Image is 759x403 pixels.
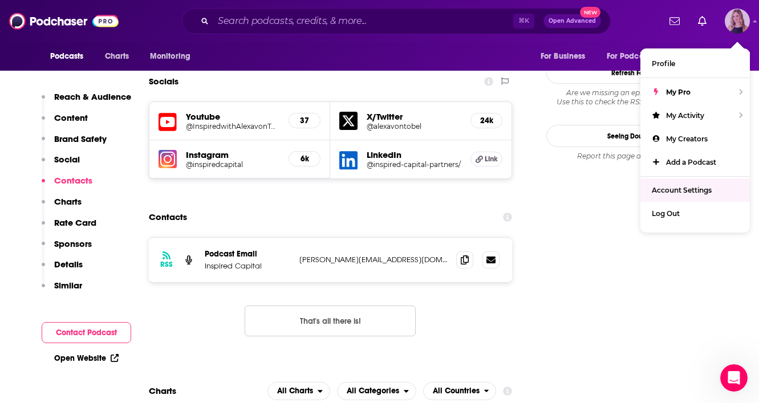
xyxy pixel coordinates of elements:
[549,18,596,24] span: Open Advanced
[347,387,399,395] span: All Categories
[675,46,717,67] button: open menu
[725,9,750,34] img: User Profile
[298,116,311,125] h5: 37
[42,217,96,238] button: Rate Card
[367,160,461,169] a: @inspired-capital-partners/
[42,238,92,259] button: Sponsors
[337,382,416,400] h2: Categories
[54,112,88,123] p: Content
[470,152,502,166] a: Link
[580,7,600,18] span: New
[54,217,96,228] p: Rate Card
[367,111,461,122] h5: X/Twitter
[42,175,92,196] button: Contacts
[666,111,704,120] span: My Activity
[267,382,330,400] button: open menu
[54,353,119,363] a: Open Website
[546,125,717,147] a: Seeing Double?
[299,255,448,264] p: [PERSON_NAME][EMAIL_ADDRESS][DOMAIN_NAME]
[245,306,416,336] button: Nothing here.
[543,14,601,28] button: Open AdvancedNew
[423,382,497,400] button: open menu
[513,14,534,29] span: ⌘ K
[142,46,205,67] button: open menu
[666,135,708,143] span: My Creators
[186,160,280,169] a: @inspiredcapital
[42,280,82,301] button: Similar
[54,175,92,186] p: Contacts
[50,48,84,64] span: Podcasts
[640,150,750,174] a: Add a Podcast
[98,46,136,67] a: Charts
[54,133,107,144] p: Brand Safety
[205,261,290,271] p: Inspired Capital
[485,154,498,164] span: Link
[105,48,129,64] span: Charts
[546,152,717,161] div: Report this page as a duplicate.
[205,249,290,259] p: Podcast Email
[337,382,416,400] button: open menu
[725,9,750,34] span: Logged in as Ilana.Dvir
[149,71,178,92] h2: Socials
[640,178,750,202] a: Account Settings
[42,196,82,217] button: Charts
[546,62,717,84] button: Refresh Feed
[160,260,173,269] h3: RSS
[480,116,493,125] h5: 24k
[186,149,280,160] h5: Instagram
[186,111,280,122] h5: Youtube
[54,238,92,249] p: Sponsors
[725,9,750,34] button: Show profile menu
[267,382,330,400] h2: Platforms
[277,387,313,395] span: All Charts
[652,209,680,218] span: Log Out
[423,382,497,400] h2: Countries
[652,59,675,68] span: Profile
[720,364,748,392] iframe: Intercom live chat
[652,186,712,194] span: Account Settings
[54,91,131,102] p: Reach & Audience
[213,12,513,30] input: Search podcasts, credits, & more...
[42,112,88,133] button: Content
[54,280,82,291] p: Similar
[607,48,661,64] span: For Podcasters
[666,158,716,166] span: Add a Podcast
[367,149,461,160] h5: LinkedIn
[42,322,131,343] button: Contact Podcast
[599,46,678,67] button: open menu
[149,385,176,396] h2: Charts
[42,46,99,67] button: open menu
[186,122,280,131] a: @InspiredwithAlexavonTobel
[54,259,83,270] p: Details
[42,133,107,154] button: Brand Safety
[9,10,119,32] img: Podchaser - Follow, Share and Rate Podcasts
[42,259,83,280] button: Details
[150,48,190,64] span: Monitoring
[433,387,480,395] span: All Countries
[367,122,461,131] a: @alexavontobel
[149,206,187,228] h2: Contacts
[666,88,691,96] span: My Pro
[159,150,177,168] img: iconImage
[54,196,82,207] p: Charts
[665,11,684,31] a: Show notifications dropdown
[42,154,80,175] button: Social
[42,91,131,112] button: Reach & Audience
[640,127,750,150] a: My Creators
[298,154,311,164] h5: 6k
[541,48,586,64] span: For Business
[640,52,750,75] a: Profile
[546,88,717,107] div: Are we missing an episode or update? Use this to check the RSS feed immediately.
[182,8,611,34] div: Search podcasts, credits, & more...
[640,48,750,233] ul: Show profile menu
[54,154,80,165] p: Social
[533,46,600,67] button: open menu
[693,11,711,31] a: Show notifications dropdown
